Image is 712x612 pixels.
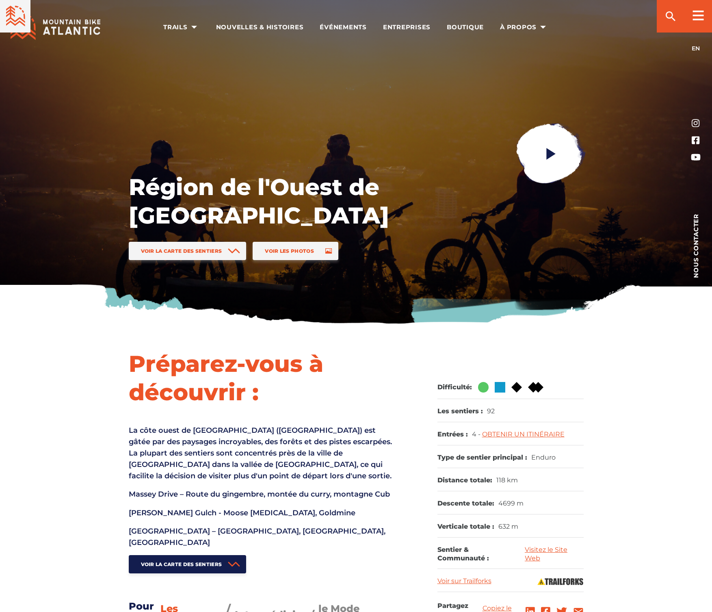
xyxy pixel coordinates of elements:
h1: Région de l'Ouest de [GEOGRAPHIC_DATA] [129,173,389,230]
span: Voir la carte des sentiers [141,248,222,254]
span: NOUS CONTACTER [693,214,699,278]
dd: 4699 m [498,499,524,508]
dt: Type de sentier principal : [437,454,527,462]
dd: Enduro [531,454,556,462]
p: Massey Drive – Route du gingembre, montée du curry, montagne Cub [129,488,393,500]
h1: Préparez-vous à découvrir : [129,349,393,406]
a: Voir sur Trailforks [437,577,491,585]
dt: Verticale totale : [437,523,494,531]
img: Double diamant noir [528,382,543,393]
ion-icon: arrow dropdown [537,22,549,33]
a: Voir les photos [253,242,338,260]
a: EN [692,45,700,52]
a: NOUS CONTACTER [680,211,712,280]
span: À propos [500,23,549,31]
p: [PERSON_NAME] Gulch - Moose [MEDICAL_DATA], Goldmine [129,507,393,519]
p: [GEOGRAPHIC_DATA] – [GEOGRAPHIC_DATA], [GEOGRAPHIC_DATA], [GEOGRAPHIC_DATA] [129,525,393,548]
p: La côte ouest de [GEOGRAPHIC_DATA] ([GEOGRAPHIC_DATA]) est gâtée par des paysages incroyables, de... [129,425,393,482]
dd: 118 km [496,476,518,485]
span: Trails [163,23,200,31]
span: Nouvelles & Histoires [216,23,304,31]
span: Entreprises [383,23,431,31]
span: Voir les photos [265,248,314,254]
img: Blue Square [495,382,505,393]
dt: Distance totale: [437,476,492,485]
img: Fourches [537,577,584,586]
dt: Descente totale: [437,499,494,508]
span: Voir la carte des sentiers [141,561,222,567]
span: 4 [472,430,482,438]
dt: Entrées : [437,430,468,439]
dd: 632 m [498,523,518,531]
img: Diamant Noir [511,382,522,393]
dt: Les sentiers : [437,407,483,416]
a: Visitez le Site Web [525,546,567,562]
a: OBTENIR UN ITINÉRAIRE [482,430,565,438]
dt: Difficulté: [437,383,472,392]
a: Voir la carte des sentiers [129,242,247,260]
ion-icon: arrow dropdown [188,22,200,33]
img: Cercle vert [478,382,489,393]
span: Événements [320,23,367,31]
dt: Sentier & Communauté : [437,546,521,563]
span: Boutique [447,23,484,31]
a: Voir la carte des sentiers [129,555,247,573]
ion-icon: search [664,10,677,23]
ion-icon: play [543,146,558,161]
dd: 92 [487,407,495,416]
